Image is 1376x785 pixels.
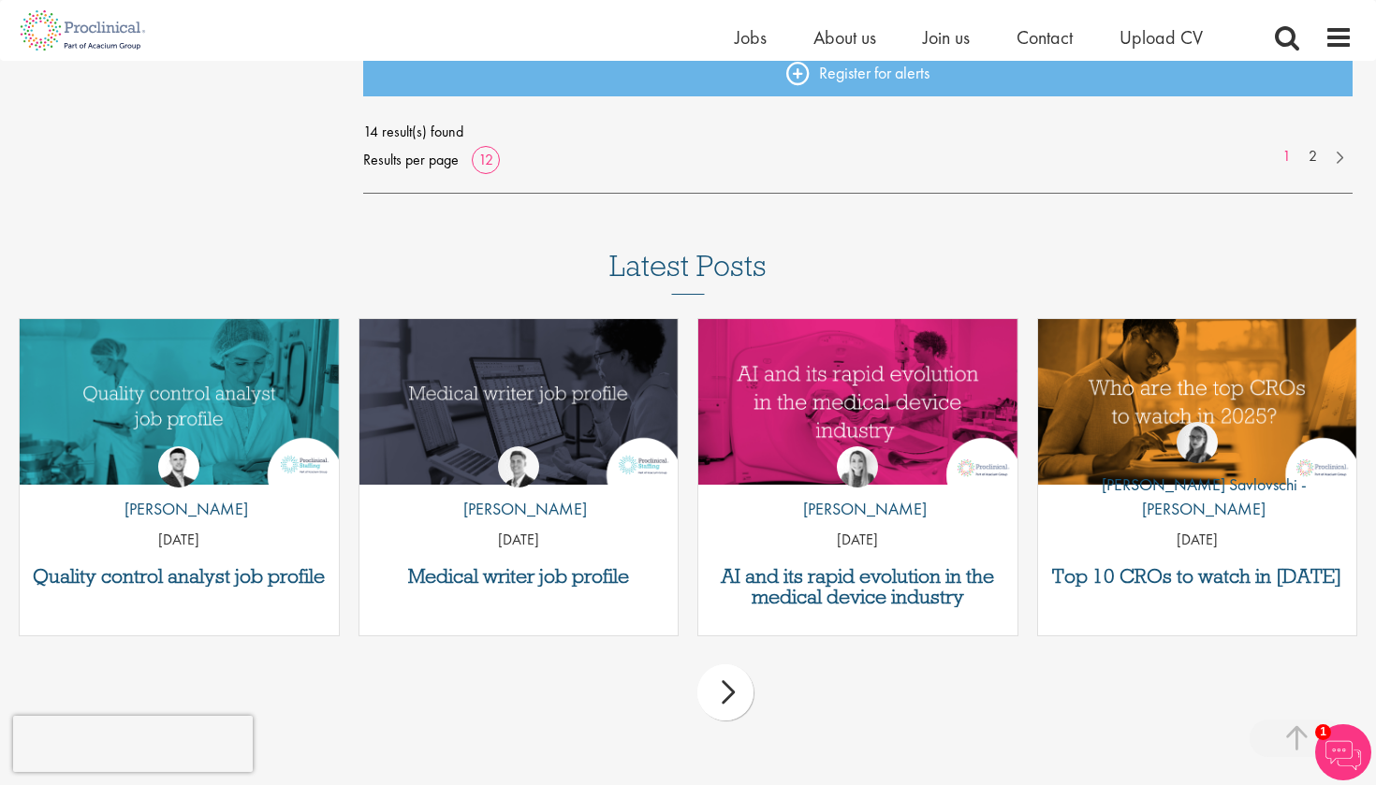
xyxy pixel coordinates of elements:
[789,446,927,531] a: Hannah Burke [PERSON_NAME]
[1177,422,1218,463] img: Theodora Savlovschi - Wicks
[20,530,339,551] p: [DATE]
[1038,530,1357,551] p: [DATE]
[1315,724,1331,740] span: 1
[708,566,1008,607] a: AI and its rapid evolution in the medical device industry
[923,25,970,50] a: Join us
[359,530,679,551] p: [DATE]
[1038,472,1357,520] p: [PERSON_NAME] Savlovschi - [PERSON_NAME]
[363,118,1354,146] span: 14 result(s) found
[1315,724,1371,780] img: Chatbot
[1017,25,1073,50] a: Contact
[1038,422,1357,530] a: Theodora Savlovschi - Wicks [PERSON_NAME] Savlovschi - [PERSON_NAME]
[735,25,767,50] a: Jobs
[449,446,587,531] a: George Watson [PERSON_NAME]
[363,50,1354,96] a: Register for alerts
[609,250,767,295] h3: Latest Posts
[698,530,1017,551] p: [DATE]
[789,497,927,521] p: [PERSON_NAME]
[1047,566,1348,587] a: Top 10 CROs to watch in [DATE]
[449,497,587,521] p: [PERSON_NAME]
[1038,319,1357,485] a: Link to a post
[837,446,878,487] img: Hannah Burke
[13,716,253,772] iframe: reCAPTCHA
[110,446,248,531] a: Joshua Godden [PERSON_NAME]
[20,319,339,485] img: quality control analyst job profile
[359,319,679,485] a: Link to a post
[369,566,669,587] a: Medical writer job profile
[29,566,329,587] a: Quality control analyst job profile
[363,146,459,174] span: Results per page
[1038,319,1357,485] img: Top 10 CROs 2025 | Proclinical
[698,319,1017,485] img: AI and Its Impact on the Medical Device Industry | Proclinical
[1273,146,1300,167] a: 1
[813,25,876,50] a: About us
[472,150,500,169] a: 12
[158,446,199,487] img: Joshua Godden
[359,319,679,485] img: Medical writer job profile
[498,446,539,487] img: George Watson
[20,319,339,485] a: Link to a post
[697,664,754,720] div: next
[698,319,1017,485] a: Link to a post
[110,497,248,521] p: [PERSON_NAME]
[1120,25,1203,50] a: Upload CV
[1299,146,1326,167] a: 2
